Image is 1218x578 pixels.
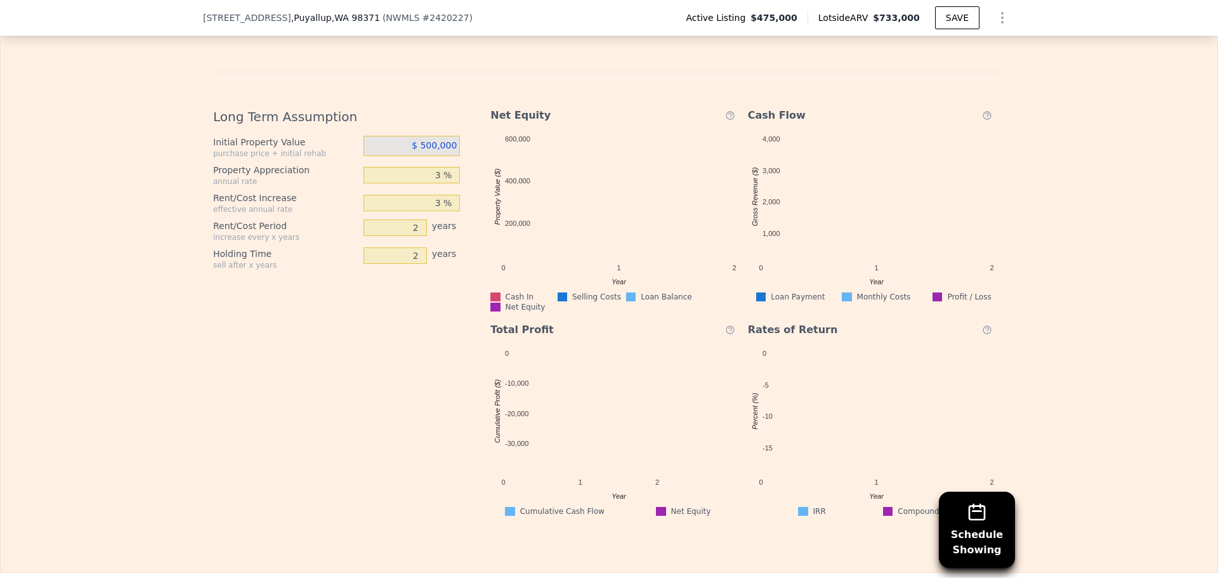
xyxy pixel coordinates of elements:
[505,177,530,185] text: 400,000
[919,292,1005,302] div: Profit / Loss
[490,133,747,292] svg: A chart.
[427,220,461,242] div: years
[748,133,1005,292] svg: A chart.
[332,13,380,23] span: , WA 98371
[505,350,509,357] text: 0
[655,478,659,486] text: 2
[619,506,748,516] div: Net Equity
[733,264,737,272] text: 2
[763,381,769,389] text: -5
[505,220,530,227] text: 200,000
[412,140,457,150] span: $ 500,000
[763,444,773,452] text: -15
[213,204,358,214] div: effective annual rate
[751,167,759,226] text: Gross Revenue ($)
[763,230,780,237] text: 1,000
[750,11,797,24] span: $475,000
[494,168,501,225] text: Property Value ($)
[555,292,624,302] div: Selling Costs
[213,260,358,270] div: sell after x years
[763,198,780,206] text: 2,000
[748,108,877,123] div: Cash Flow
[935,6,979,29] button: SAVE
[579,478,582,486] text: 1
[502,478,506,486] text: 0
[213,148,358,159] div: purchase price + initial rehab
[990,478,993,486] text: 2
[751,393,759,430] text: Percent (%)
[422,13,469,23] span: # 2420227
[748,322,877,338] div: Rates of Return
[505,379,528,387] text: -10,000
[386,13,419,23] span: NWMLS
[213,220,358,232] div: Rent/Cost Period
[748,506,877,516] div: IRR
[494,379,501,443] text: Cumulative Profit ($)
[490,506,619,516] div: Cumulative Cash Flow
[818,11,873,24] span: Lotside ARV
[873,13,920,23] span: $733,000
[213,176,358,187] div: annual rate
[490,302,554,312] div: Net Equity
[490,322,619,338] div: Total Profit
[213,192,358,204] div: Rent/Cost Increase
[490,292,554,302] div: Cash In
[939,492,1015,568] button: ScheduleShowing
[505,410,528,417] text: -20,000
[490,108,619,123] div: Net Equity
[990,5,1015,30] button: Show Options
[213,247,358,260] div: Holding Time
[834,292,919,302] div: Monthly Costs
[213,164,358,176] div: Property Appreciation
[617,264,621,272] text: 1
[759,478,763,486] text: 0
[874,478,878,486] text: 1
[612,278,627,286] text: Year
[502,264,506,272] text: 0
[505,440,528,447] text: -30,000
[876,506,1005,516] div: Compound Annual Growth
[763,412,773,420] text: -10
[869,492,884,500] text: Year
[763,167,780,174] text: 3,000
[213,232,358,242] div: increase every x years
[291,11,380,24] span: , Puyallup
[213,136,358,148] div: Initial Property Value
[505,135,530,143] text: 600,000
[748,292,834,302] div: Loan Payment
[490,348,747,506] svg: A chart.
[869,278,884,286] text: Year
[427,247,461,270] div: years
[759,264,763,272] text: 0
[748,348,1005,506] svg: A chart.
[624,292,695,302] div: Loan Balance
[763,350,766,357] text: 0
[612,492,627,500] text: Year
[874,264,878,272] text: 1
[686,11,750,24] span: Active Listing
[383,11,473,24] div: ( )
[203,11,291,24] span: [STREET_ADDRESS]
[990,264,993,272] text: 2
[763,135,780,143] text: 4,000
[213,98,470,126] div: Long Term Assumption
